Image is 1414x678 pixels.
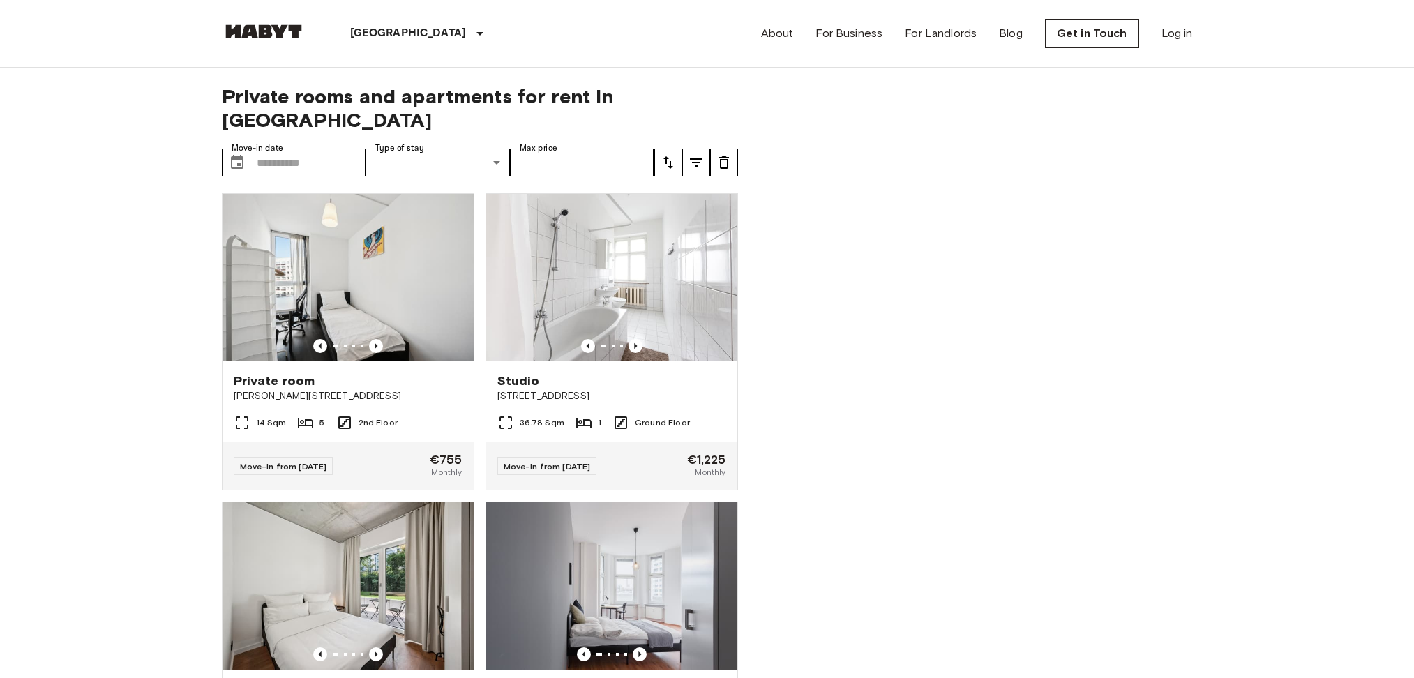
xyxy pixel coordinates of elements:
button: Previous image [369,339,383,353]
a: Marketing picture of unit DE-01-302-006-05Previous imagePrevious imagePrivate room[PERSON_NAME][S... [222,193,474,490]
span: €1,225 [687,453,726,466]
button: tune [682,149,710,176]
a: For Business [815,25,882,42]
span: Monthly [695,466,725,479]
button: Previous image [313,647,327,661]
span: 5 [319,416,324,429]
button: Choose date [223,149,251,176]
button: Previous image [629,339,642,353]
img: Marketing picture of unit DE-01-030-001-01H [486,194,737,361]
span: [STREET_ADDRESS] [497,389,726,403]
span: Private rooms and apartments for rent in [GEOGRAPHIC_DATA] [222,84,738,132]
span: Move-in from [DATE] [504,461,591,472]
span: [PERSON_NAME][STREET_ADDRESS] [234,389,462,403]
a: Log in [1161,25,1193,42]
span: 1 [598,416,601,429]
button: Previous image [577,647,591,661]
a: About [761,25,794,42]
label: Move-in date [232,142,283,154]
a: Blog [999,25,1023,42]
a: Marketing picture of unit DE-01-030-001-01HPrevious imagePrevious imageStudio[STREET_ADDRESS]36.7... [486,193,738,490]
img: Habyt [222,24,306,38]
p: [GEOGRAPHIC_DATA] [350,25,467,42]
span: Monthly [431,466,462,479]
span: Private room [234,372,315,389]
button: Previous image [369,647,383,661]
a: Get in Touch [1045,19,1139,48]
span: 2nd Floor [359,416,398,429]
button: Previous image [581,339,595,353]
label: Max price [520,142,557,154]
button: Previous image [313,339,327,353]
span: 36.78 Sqm [520,416,564,429]
span: Ground Floor [635,416,690,429]
button: tune [654,149,682,176]
img: Marketing picture of unit DE-01-259-004-01Q [223,502,474,670]
a: For Landlords [905,25,977,42]
img: Marketing picture of unit DE-01-047-05H [486,502,737,670]
img: Marketing picture of unit DE-01-302-006-05 [223,194,474,361]
label: Type of stay [375,142,424,154]
span: Move-in from [DATE] [240,461,327,472]
span: Studio [497,372,540,389]
span: €755 [430,453,462,466]
button: Previous image [633,647,647,661]
span: 14 Sqm [256,416,287,429]
button: tune [710,149,738,176]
